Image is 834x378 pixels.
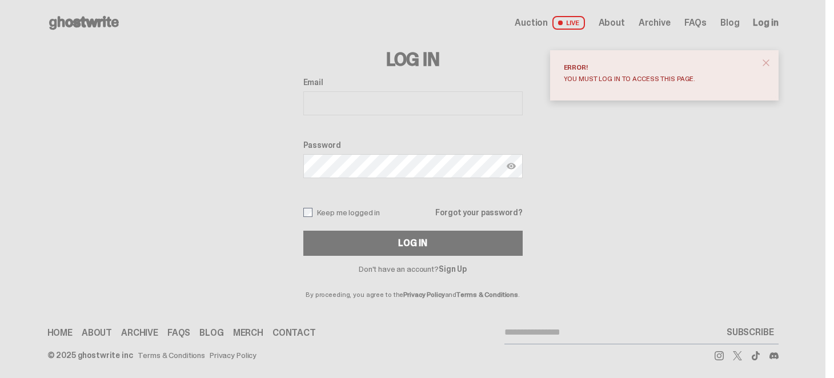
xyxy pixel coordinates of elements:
a: FAQs [167,328,190,337]
button: close [756,53,776,73]
a: Merch [233,328,263,337]
label: Email [303,78,523,87]
input: Keep me logged in [303,208,312,217]
a: Terms & Conditions [138,351,205,359]
div: Error! [564,64,756,71]
div: You must log in to access this page. [564,75,756,82]
button: SUBSCRIBE [722,321,779,344]
h3: Log In [303,50,523,69]
a: Log in [753,18,778,27]
div: © 2025 ghostwrite inc [47,351,133,359]
a: About [82,328,112,337]
a: Forgot your password? [435,208,522,216]
button: Log In [303,231,523,256]
label: Keep me logged in [303,208,380,217]
label: Password [303,140,523,150]
img: Show password [507,162,516,171]
a: Contact [272,328,316,337]
p: By proceeding, you agree to the and . [303,273,523,298]
a: Blog [720,18,739,27]
a: Auction LIVE [515,16,584,30]
div: Log In [398,239,427,248]
a: Privacy Policy [210,351,256,359]
a: Archive [121,328,158,337]
a: About [599,18,625,27]
a: Blog [199,328,223,337]
a: Sign Up [439,264,467,274]
p: Don't have an account? [303,265,523,273]
a: Archive [639,18,671,27]
a: Terms & Conditions [456,290,518,299]
span: Auction [515,18,548,27]
a: FAQs [684,18,707,27]
a: Privacy Policy [403,290,444,299]
a: Home [47,328,73,337]
span: LIVE [552,16,585,30]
